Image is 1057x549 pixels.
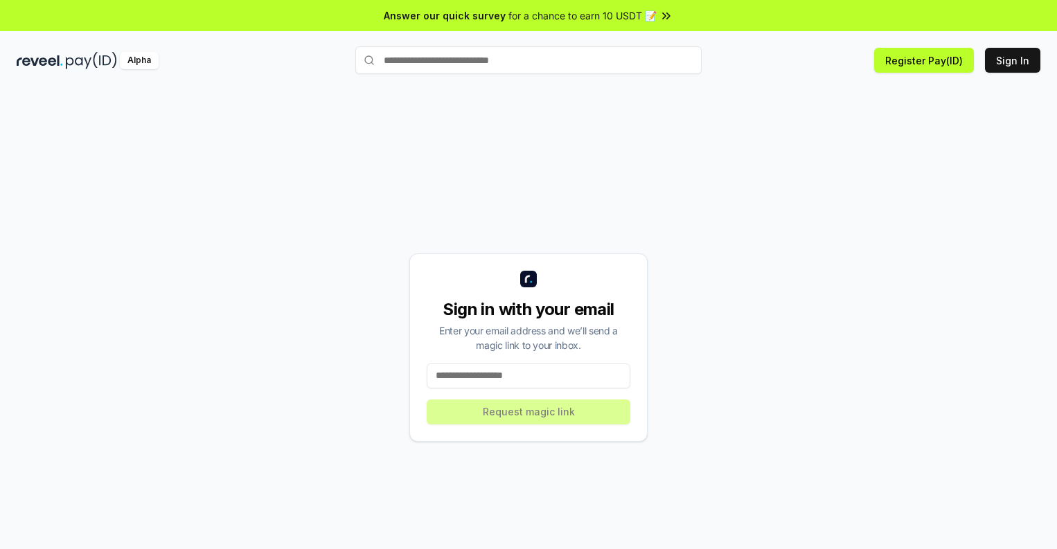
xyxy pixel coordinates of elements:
img: reveel_dark [17,52,63,69]
button: Register Pay(ID) [874,48,974,73]
div: Enter your email address and we’ll send a magic link to your inbox. [427,323,630,352]
img: logo_small [520,271,537,287]
div: Sign in with your email [427,298,630,321]
span: Answer our quick survey [384,8,506,23]
span: for a chance to earn 10 USDT 📝 [508,8,657,23]
img: pay_id [66,52,117,69]
div: Alpha [120,52,159,69]
button: Sign In [985,48,1040,73]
